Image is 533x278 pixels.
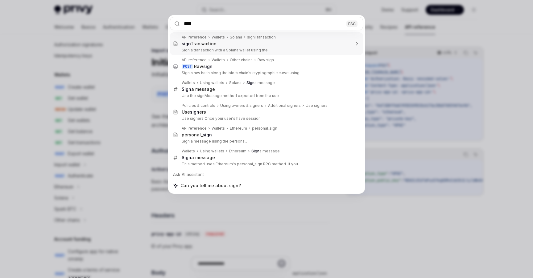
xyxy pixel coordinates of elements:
div: Wallets [182,149,195,154]
div: personal_ [182,132,212,138]
b: sign [203,132,212,137]
div: Using owners & signers [220,103,263,108]
b: sign [190,109,199,115]
b: Sign [182,155,191,160]
div: API reference [182,126,207,131]
p: This method uses Ethereum's personal_sign RPC method. If you [182,162,350,167]
div: a message [251,149,280,154]
div: a message [182,155,215,160]
div: Policies & controls [182,103,215,108]
div: Additional signers [268,103,301,108]
b: Sign [251,149,259,153]
div: Transaction [182,41,217,46]
p: Sign a raw hash along the blockchain's cryptographic curve using [182,71,350,75]
div: POST [182,64,193,69]
div: a message [246,80,275,85]
div: Using wallets [200,149,224,154]
div: signTransaction [247,35,276,40]
div: Use ers [182,109,206,115]
p: Use signers Once your user's have session [182,116,350,121]
b: Sign [182,87,191,92]
div: Use signers [306,103,328,108]
div: Ask AI assistant [170,169,363,180]
div: API reference [182,35,207,40]
div: Solana [229,80,242,85]
b: Sign [246,80,254,85]
div: ESC [346,20,357,27]
div: Other chains [230,58,253,62]
div: Solana [230,35,242,40]
div: Wallets [182,80,195,85]
div: Wallets [212,126,225,131]
p: Sign a message using the personal_ [182,139,350,144]
p: Use the signMessage method exported from the use [182,93,350,98]
div: Raw [194,64,213,69]
div: Ethereum [230,126,247,131]
div: personal_sign [252,126,277,131]
div: Using wallets [200,80,224,85]
div: Wallets [212,58,225,62]
div: API reference [182,58,207,62]
p: Sign a transaction with a Solana wallet using the [182,48,350,53]
div: a message [182,87,215,92]
span: Can you tell me about sign? [180,183,241,189]
b: sign [182,41,191,46]
b: sign [203,64,213,69]
div: Wallets [212,35,225,40]
div: Raw sign [258,58,274,62]
div: Ethereum [229,149,246,154]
